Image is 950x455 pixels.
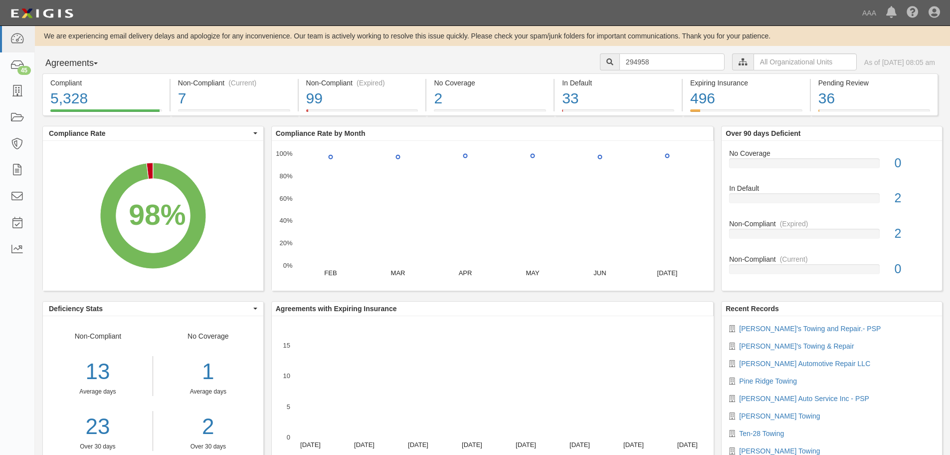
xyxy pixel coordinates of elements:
[780,254,808,264] div: (Current)
[887,225,942,243] div: 2
[722,254,942,264] div: Non-Compliant
[42,53,117,73] button: Agreements
[690,78,802,88] div: Expiring Insurance
[458,269,472,277] text: APR
[43,126,263,140] button: Compliance Rate
[300,441,321,449] text: [DATE]
[729,183,935,219] a: In Default2
[857,3,881,23] a: AAA
[283,342,290,349] text: 15
[739,395,869,403] a: [PERSON_NAME] Auto Service Inc - PSP
[49,304,251,314] span: Deficiency Stats
[43,411,153,443] a: 23
[287,403,290,410] text: 5
[161,411,256,443] a: 2
[171,109,298,117] a: Non-Compliant(Current)7
[17,66,31,75] div: 45
[426,109,554,117] a: No Coverage2
[279,172,292,180] text: 80%
[272,141,714,291] svg: A chart.
[35,31,950,41] div: We are experiencing email delivery delays and apologize for any inconvenience. Our team is active...
[462,441,482,449] text: [DATE]
[279,194,292,202] text: 60%
[739,412,820,420] a: [PERSON_NAME] Towing
[43,388,153,396] div: Average days
[722,219,942,229] div: Non-Compliant
[43,443,153,451] div: Over 30 days
[283,372,290,380] text: 10
[818,88,930,109] div: 36
[811,109,938,117] a: Pending Review36
[161,388,256,396] div: Average days
[818,78,930,88] div: Pending Review
[739,377,797,385] a: Pine Ridge Towing
[178,78,290,88] div: Non-Compliant (Current)
[739,325,881,333] a: [PERSON_NAME]'s Towing and Repair.- PSP
[887,260,942,278] div: 0
[408,441,428,449] text: [DATE]
[7,4,76,22] img: logo-5460c22ac91f19d4615b14bd174203de0afe785f0fc80cf4dbbc73dc1793850b.png
[555,109,682,117] a: In Default33
[562,78,674,88] div: In Default
[683,109,810,117] a: Expiring Insurance496
[526,269,540,277] text: MAY
[228,78,256,88] div: (Current)
[887,189,942,207] div: 2
[390,269,405,277] text: MAR
[887,154,942,172] div: 0
[739,447,820,455] a: [PERSON_NAME] Towing
[726,305,779,313] b: Recent Records
[43,302,263,316] button: Deficiency Stats
[729,148,935,184] a: No Coverage0
[516,441,536,449] text: [DATE]
[276,150,293,157] text: 100%
[780,219,808,229] div: (Expired)
[677,441,698,449] text: [DATE]
[864,57,935,67] div: As of [DATE] 08:05 am
[49,128,251,138] span: Compliance Rate
[129,195,186,236] div: 98%
[357,78,385,88] div: (Expired)
[43,141,263,291] svg: A chart.
[907,7,919,19] i: Help Center - Complianz
[161,356,256,388] div: 1
[161,443,256,451] div: Over 30 days
[299,109,426,117] a: Non-Compliant(Expired)99
[729,219,935,254] a: Non-Compliant(Expired)2
[43,356,153,388] div: 13
[287,434,290,441] text: 0
[722,183,942,193] div: In Default
[43,331,153,451] div: Non-Compliant
[306,78,418,88] div: Non-Compliant (Expired)
[434,88,546,109] div: 2
[279,239,292,247] text: 20%
[178,88,290,109] div: 7
[739,360,870,368] a: [PERSON_NAME] Automotive Repair LLC
[354,441,375,449] text: [DATE]
[434,78,546,88] div: No Coverage
[754,53,857,70] input: All Organizational Units
[42,109,170,117] a: Compliant5,328
[729,254,935,282] a: Non-Compliant(Current)0
[562,88,674,109] div: 33
[306,88,418,109] div: 99
[153,331,263,451] div: No Coverage
[726,129,800,137] b: Over 90 days Deficient
[50,88,162,109] div: 5,328
[739,430,784,438] a: Ten-28 Towing
[593,269,606,277] text: JUN
[283,262,292,269] text: 0%
[690,88,802,109] div: 496
[276,129,366,137] b: Compliance Rate by Month
[570,441,590,449] text: [DATE]
[657,269,677,277] text: [DATE]
[276,305,397,313] b: Agreements with Expiring Insurance
[50,78,162,88] div: Compliant
[623,441,644,449] text: [DATE]
[722,148,942,158] div: No Coverage
[739,342,854,350] a: [PERSON_NAME]'s Towing & Repair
